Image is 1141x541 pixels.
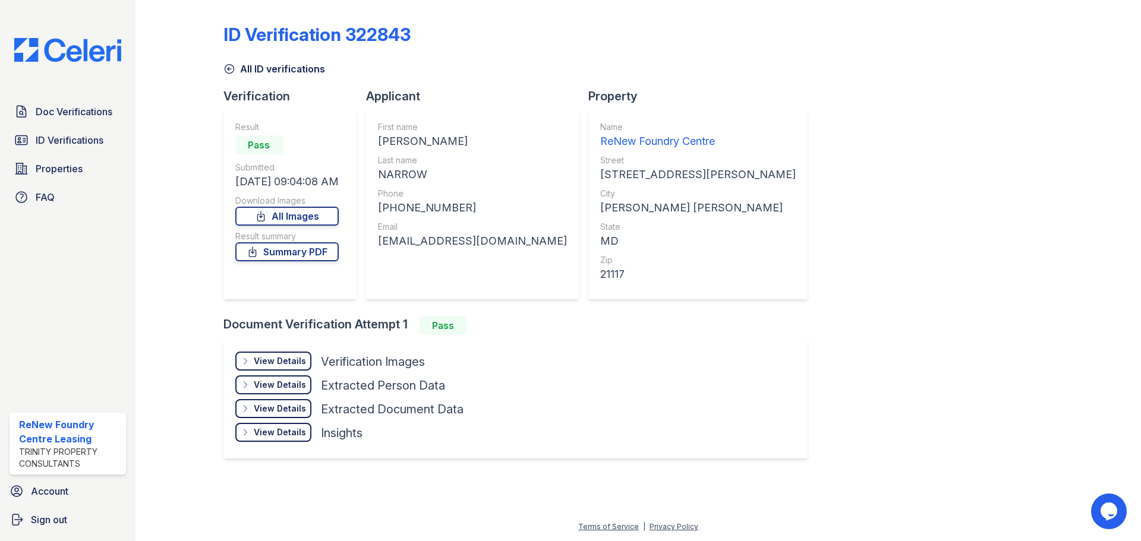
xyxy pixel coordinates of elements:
span: FAQ [36,190,55,204]
div: ID Verification 322843 [223,24,411,45]
a: Name ReNew Foundry Centre [600,121,796,150]
div: Pass [420,316,467,335]
a: Terms of Service [578,522,639,531]
div: Pass [235,135,283,154]
div: [DATE] 09:04:08 AM [235,173,339,190]
div: Extracted Document Data [321,401,464,417]
div: Submitted [235,162,339,173]
div: Name [600,121,796,133]
div: | [643,522,645,531]
div: ReNew Foundry Centre [600,133,796,150]
div: Property [588,88,817,105]
div: [STREET_ADDRESS][PERSON_NAME] [600,166,796,183]
a: ID Verifications [10,128,126,152]
div: NARROW [378,166,567,183]
div: View Details [254,426,306,438]
div: Download Images [235,195,339,207]
a: Privacy Policy [650,522,698,531]
div: [EMAIL_ADDRESS][DOMAIN_NAME] [378,233,567,249]
a: All ID verifications [223,62,325,76]
a: Properties [10,157,126,181]
div: 21117 [600,266,796,283]
div: Zip [600,254,796,266]
div: Trinity Property Consultants [19,446,121,470]
div: Insights [321,425,363,441]
div: Street [600,154,796,166]
div: First name [378,121,567,133]
div: Phone [378,188,567,200]
div: Result summary [235,230,339,242]
div: [PERSON_NAME] [378,133,567,150]
a: Doc Verifications [10,100,126,124]
a: FAQ [10,185,126,209]
a: Summary PDF [235,242,339,261]
div: View Details [254,355,306,367]
span: Doc Verifications [36,105,112,119]
div: City [600,188,796,200]
div: Result [235,121,339,133]
div: ReNew Foundry Centre Leasing [19,417,121,446]
div: MD [600,233,796,249]
span: Account [31,484,68,498]
div: Email [378,221,567,233]
a: Sign out [5,508,131,531]
img: CE_Logo_Blue-a8612792a0a2168367f1c8372b55b34899dd931a85d93a1a3d3e32e68fde9ad4.png [5,38,131,62]
div: View Details [254,379,306,391]
div: Verification [223,88,366,105]
div: Last name [378,154,567,166]
div: Document Verification Attempt 1 [223,316,817,335]
span: ID Verifications [36,133,103,147]
div: State [600,221,796,233]
div: [PHONE_NUMBER] [378,200,567,216]
span: Sign out [31,512,67,527]
div: Verification Images [321,353,425,370]
a: All Images [235,207,339,226]
div: Extracted Person Data [321,377,445,394]
span: Properties [36,162,83,176]
div: [PERSON_NAME] [PERSON_NAME] [600,200,796,216]
div: View Details [254,403,306,415]
a: Account [5,479,131,503]
div: Applicant [366,88,588,105]
iframe: chat widget [1091,493,1129,529]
